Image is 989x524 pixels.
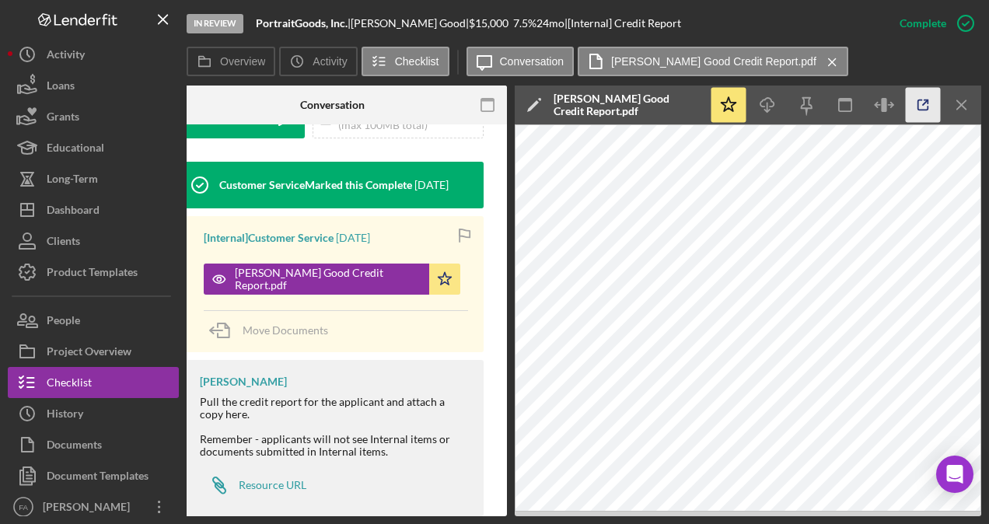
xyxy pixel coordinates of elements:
[47,336,131,371] div: Project Overview
[336,232,370,244] time: 2025-08-05 22:24
[47,194,100,229] div: Dashboard
[47,460,149,495] div: Document Templates
[578,47,848,76] button: [PERSON_NAME] Good Credit Report.pdf
[239,479,306,491] div: Resource URL
[47,39,85,74] div: Activity
[300,99,365,111] div: Conversation
[47,257,138,292] div: Product Templates
[564,17,681,30] div: | [Internal] Credit Report
[467,47,575,76] button: Conversation
[8,132,179,163] button: Educational
[187,14,243,33] div: In Review
[8,39,179,70] button: Activity
[200,376,287,388] div: [PERSON_NAME]
[936,456,973,493] div: Open Intercom Messenger
[256,17,351,30] div: |
[536,17,564,30] div: 24 mo
[47,305,80,340] div: People
[395,55,439,68] label: Checklist
[219,179,412,191] div: Customer Service Marked this Complete
[47,367,92,402] div: Checklist
[204,232,334,244] div: [Internal] Customer Service
[8,70,179,101] button: Loans
[220,55,265,68] label: Overview
[8,101,179,132] button: Grants
[204,264,460,295] button: [PERSON_NAME] Good Credit Report.pdf
[611,55,816,68] label: [PERSON_NAME] Good Credit Report.pdf
[19,503,28,512] text: FA
[500,55,564,68] label: Conversation
[8,398,179,429] button: History
[47,132,104,167] div: Educational
[554,93,701,117] div: [PERSON_NAME] Good Credit Report.pdf
[351,17,469,30] div: [PERSON_NAME] Good |
[47,225,80,260] div: Clients
[8,367,179,398] button: Checklist
[200,396,468,458] div: Pull the credit report for the applicant and attach a copy here. Remember - applicants will not s...
[884,8,981,39] button: Complete
[47,429,102,464] div: Documents
[47,70,75,105] div: Loans
[8,305,179,336] button: People
[8,460,179,491] button: Document Templates
[8,194,179,225] button: Dashboard
[8,225,179,257] button: Clients
[200,470,306,501] a: Resource URL
[313,55,347,68] label: Activity
[513,17,536,30] div: 7.5 %
[187,47,275,76] button: Overview
[900,8,946,39] div: Complete
[47,398,83,433] div: History
[469,16,508,30] span: $15,000
[8,429,179,460] button: Documents
[47,101,79,136] div: Grants
[8,336,179,367] button: Project Overview
[204,311,344,350] button: Move Documents
[8,257,179,288] button: Product Templates
[414,179,449,191] time: 2025-08-05 22:24
[8,491,179,522] button: FA[PERSON_NAME]
[235,267,421,292] div: [PERSON_NAME] Good Credit Report.pdf
[279,47,357,76] button: Activity
[256,16,348,30] b: PortraitGoods, Inc.
[47,163,98,198] div: Long-Term
[8,163,179,194] button: Long-Term
[362,47,449,76] button: Checklist
[243,323,328,337] span: Move Documents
